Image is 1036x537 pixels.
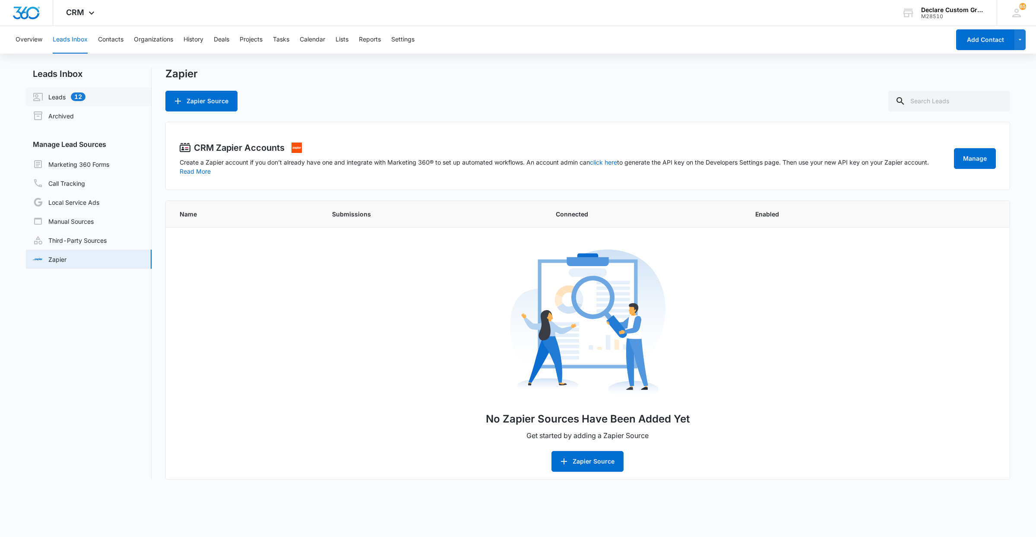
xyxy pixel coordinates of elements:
span: 65 [1019,3,1026,10]
a: Leads12 [33,92,86,102]
img: no-data [510,245,665,401]
a: Local Service Ads [33,197,99,207]
a: Third-Party Sources [33,235,107,245]
span: Submissions [332,210,535,219]
button: Organizations [134,26,173,54]
h3: Get started by adding a Zapier Source [526,430,649,441]
button: Tasks [273,26,289,54]
button: Zapier Source [551,451,624,472]
button: Calendar [300,26,325,54]
div: account name [921,6,984,13]
h1: Zapier [165,67,198,80]
button: History [184,26,203,54]
h3: Manage Lead Sources [26,139,152,149]
span: Name [180,210,311,219]
button: Read More [180,168,211,175]
button: Reports [359,26,381,54]
button: Settings [391,26,415,54]
button: Add Contact [956,29,1014,50]
h2: CRM Zapier Accounts [194,141,285,154]
a: Call Tracking [33,178,85,188]
a: Archived [33,111,74,121]
h2: Leads Inbox [26,67,152,80]
button: Deals [214,26,229,54]
button: Leads Inbox [53,26,88,54]
div: account id [921,13,984,19]
a: click here [590,159,617,166]
button: Zapier Source [165,91,238,111]
a: Marketing 360 Forms [33,159,109,169]
button: Overview [16,26,42,54]
h2: No Zapier Sources Have Been Added Yet [486,411,690,427]
a: Manual Sources [33,216,94,226]
button: Projects [240,26,263,54]
input: Search Leads [888,91,1010,111]
a: Zapier [33,255,67,264]
span: Enabled [755,210,902,219]
a: Manage [954,148,996,169]
img: settings.integrations.zapier.alt [291,143,302,153]
button: Lists [336,26,349,54]
button: Contacts [98,26,124,54]
span: CRM [66,8,84,17]
p: Create a Zapier account if you don’t already have one and integrate with Marketing 360® to set up... [180,158,949,167]
div: notifications count [1019,3,1026,10]
span: Connected [556,210,735,219]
